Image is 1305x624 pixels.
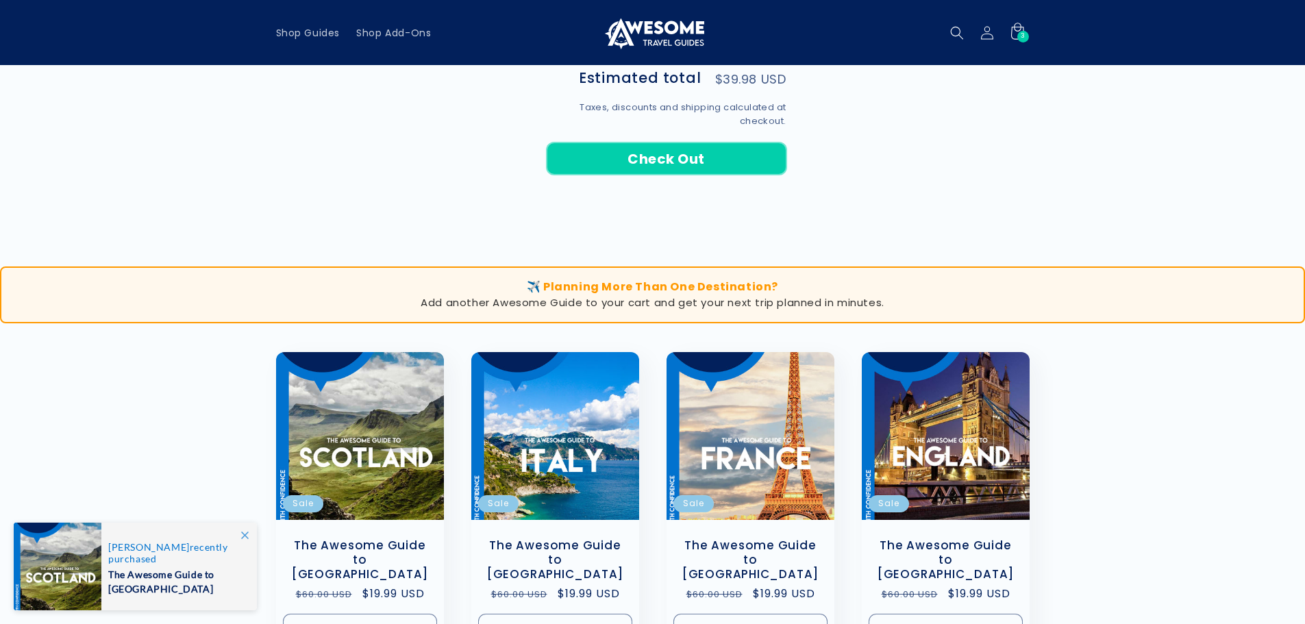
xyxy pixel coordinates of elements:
[680,538,821,581] a: The Awesome Guide to [GEOGRAPHIC_DATA]
[601,16,704,49] img: Awesome Travel Guides
[875,538,1016,581] a: The Awesome Guide to [GEOGRAPHIC_DATA]
[579,71,701,86] h2: Estimated total
[108,564,243,596] span: The Awesome Guide to [GEOGRAPHIC_DATA]
[356,27,431,39] span: Shop Add-Ons
[547,101,786,127] small: Taxes, discounts and shipping calculated at checkout.
[596,11,709,54] a: Awesome Travel Guides
[942,18,972,48] summary: Search
[348,18,439,47] a: Shop Add-Ons
[715,73,786,86] p: $39.98 USD
[268,18,349,47] a: Shop Guides
[485,538,625,581] a: The Awesome Guide to [GEOGRAPHIC_DATA]
[108,541,243,564] span: recently purchased
[290,538,430,581] a: The Awesome Guide to [GEOGRAPHIC_DATA]
[1021,31,1026,42] span: 3
[108,541,190,553] span: [PERSON_NAME]
[527,279,778,295] span: ✈️ Planning More Than One Destination?
[547,142,786,175] button: Check Out
[547,182,786,219] iframe: PayPal-paypal
[276,27,340,39] span: Shop Guides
